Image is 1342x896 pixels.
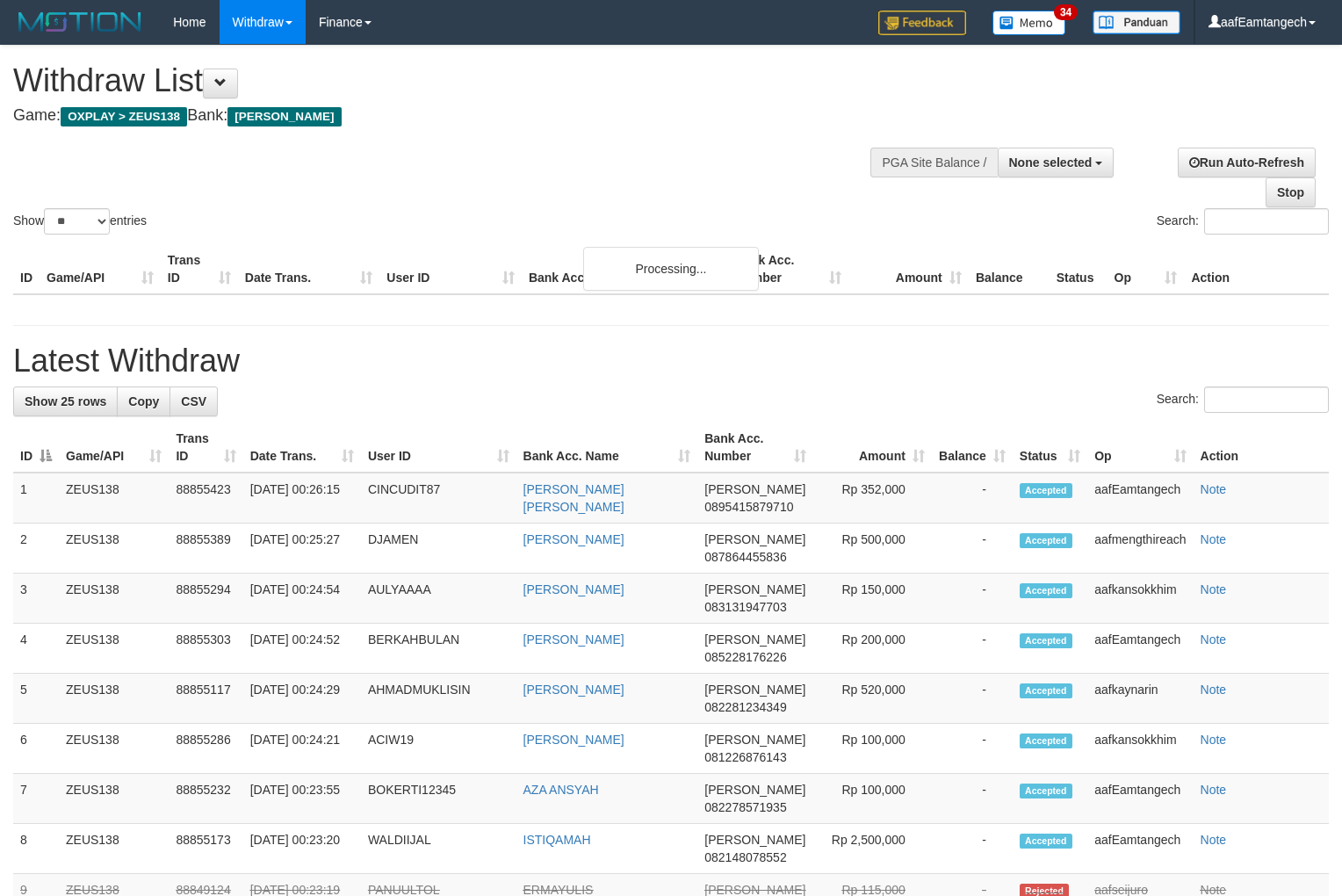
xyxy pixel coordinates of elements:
[1087,574,1193,624] td: aafkansokkhim
[1020,583,1072,598] span: Accepted
[13,524,59,574] td: 2
[161,244,238,294] th: Trans ID
[1201,582,1227,596] a: Note
[878,11,966,35] img: Feedback.jpg
[181,394,206,408] span: CSV
[1020,633,1072,648] span: Accepted
[169,423,242,473] th: Trans ID: activate to sort column ascending
[932,574,1013,624] td: -
[1087,674,1193,724] td: aafkaynarin
[1054,4,1078,20] span: 34
[1184,244,1329,294] th: Action
[59,423,169,473] th: Game/API: activate to sort column ascending
[813,624,932,674] td: Rp 200,000
[1020,683,1072,698] span: Accepted
[1087,774,1193,824] td: aafEamtangech
[704,632,805,647] span: [PERSON_NAME]
[61,107,187,126] span: OXPLAY > ZEUS138
[1087,423,1193,473] th: Op: activate to sort column ascending
[932,473,1013,524] td: -
[704,683,805,697] span: [PERSON_NAME]
[704,700,786,714] span: Copy 082281234349 to clipboard
[704,783,805,797] span: [PERSON_NAME]
[704,733,805,747] span: [PERSON_NAME]
[59,824,169,874] td: ZEUS138
[1201,683,1227,697] a: Note
[1201,532,1227,546] a: Note
[243,674,361,724] td: [DATE] 00:24:29
[243,574,361,624] td: [DATE] 00:24:54
[516,423,698,473] th: Bank Acc. Name: activate to sort column ascending
[932,524,1013,574] td: -
[1020,834,1072,849] span: Accepted
[169,774,242,824] td: 88855232
[169,674,242,724] td: 88855117
[969,244,1050,294] th: Balance
[813,473,932,524] td: Rp 352,000
[243,624,361,674] td: [DATE] 00:24:52
[379,244,522,294] th: User ID
[932,674,1013,724] td: -
[870,148,997,177] div: PGA Site Balance /
[169,624,242,674] td: 88855303
[1201,632,1227,647] a: Note
[13,423,59,473] th: ID: activate to sort column descending
[704,850,786,864] span: Copy 082148078552 to clipboard
[932,824,1013,874] td: -
[704,800,786,814] span: Copy 082278571935 to clipboard
[523,482,624,514] a: [PERSON_NAME] [PERSON_NAME]
[523,783,599,797] a: AZA ANSYAH
[59,473,169,524] td: ZEUS138
[59,624,169,674] td: ZEUS138
[170,387,218,416] a: CSV
[169,724,242,774] td: 88855286
[13,473,59,524] td: 1
[728,244,848,294] th: Bank Acc. Number
[1013,423,1087,473] th: Status: activate to sort column ascending
[1204,208,1329,235] input: Search:
[1087,824,1193,874] td: aafEamtangech
[13,63,877,98] h1: Withdraw List
[361,624,516,674] td: BERKAHBULAN
[361,473,516,524] td: CINCUDIT87
[813,824,932,874] td: Rp 2,500,000
[1157,387,1329,413] label: Search:
[523,733,624,747] a: [PERSON_NAME]
[1266,177,1316,207] a: Stop
[13,343,1329,379] h1: Latest Withdraw
[704,650,786,664] span: Copy 085228176226 to clipboard
[169,824,242,874] td: 88855173
[1020,733,1072,748] span: Accepted
[13,387,118,416] a: Show 25 rows
[243,473,361,524] td: [DATE] 00:26:15
[998,148,1115,177] button: None selected
[1087,524,1193,574] td: aafmengthireach
[227,107,341,126] span: [PERSON_NAME]
[704,833,805,847] span: [PERSON_NAME]
[1020,533,1072,548] span: Accepted
[813,524,932,574] td: Rp 500,000
[704,582,805,596] span: [PERSON_NAME]
[1108,244,1185,294] th: Op
[59,524,169,574] td: ZEUS138
[932,774,1013,824] td: -
[128,394,159,408] span: Copy
[1093,11,1180,34] img: panduan.png
[583,247,759,291] div: Processing...
[13,674,59,724] td: 5
[13,624,59,674] td: 4
[243,774,361,824] td: [DATE] 00:23:55
[13,244,40,294] th: ID
[704,750,786,764] span: Copy 081226876143 to clipboard
[361,724,516,774] td: ACIW19
[1204,387,1329,413] input: Search:
[361,574,516,624] td: AULYAAAA
[813,724,932,774] td: Rp 100,000
[704,550,786,564] span: Copy 087864455836 to clipboard
[1020,784,1072,798] span: Accepted
[13,824,59,874] td: 8
[13,574,59,624] td: 3
[1009,155,1093,170] span: None selected
[40,244,161,294] th: Game/API
[59,774,169,824] td: ZEUS138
